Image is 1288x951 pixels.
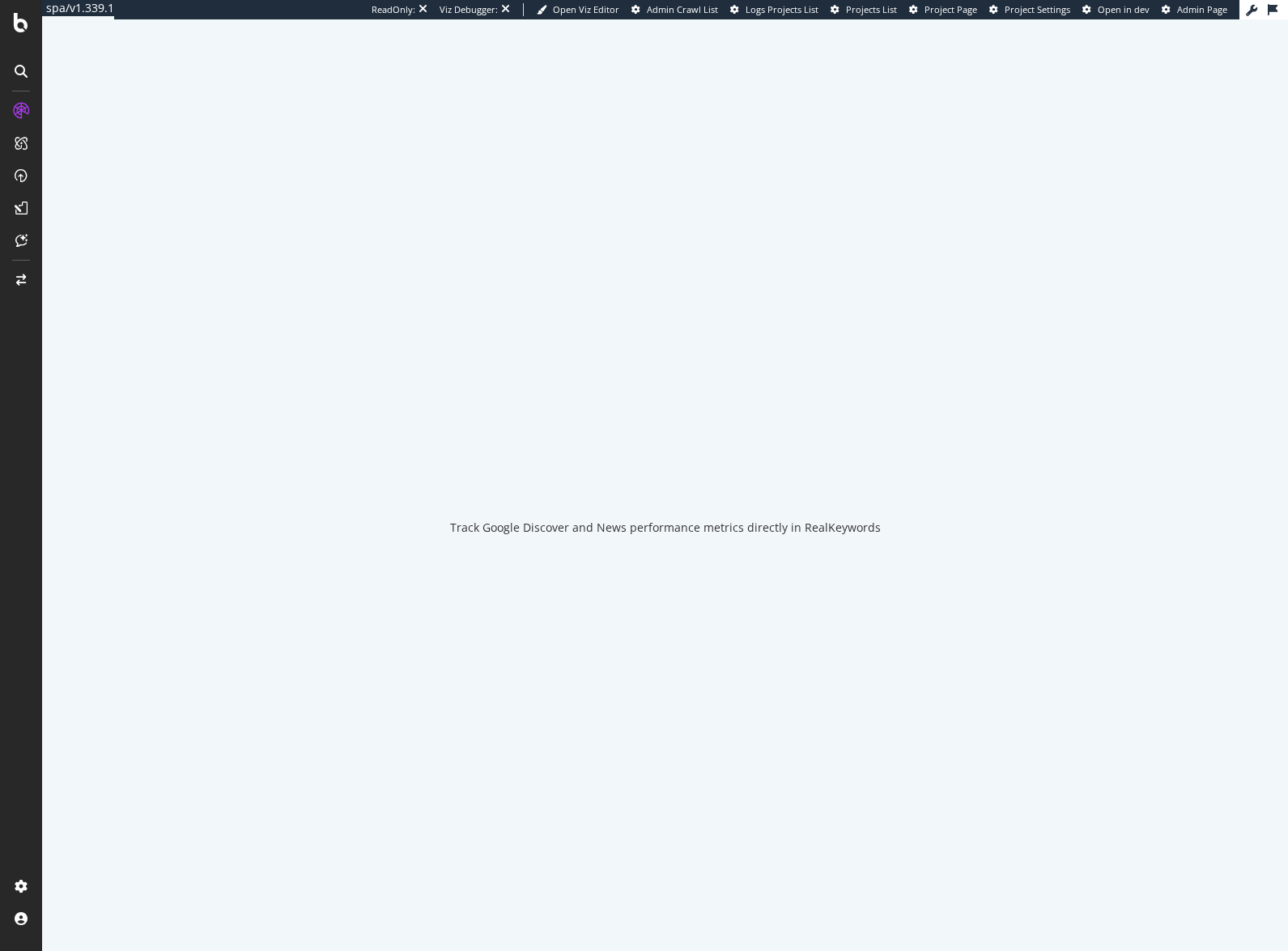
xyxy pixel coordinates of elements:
a: Open Viz Editor [537,3,619,16]
span: Project Page [925,3,977,15]
div: animation [607,435,724,494]
a: Project Page [909,3,977,16]
a: Open in dev [1082,3,1150,16]
span: Open in dev [1098,3,1150,15]
a: Admin Page [1162,3,1227,16]
div: Track Google Discover and News performance metrics directly in RealKeywords [450,520,881,536]
div: Viz Debugger: [440,3,498,16]
span: Admin Crawl List [647,3,718,15]
a: Project Settings [989,3,1070,16]
span: Logs Projects List [746,3,818,15]
a: Logs Projects List [730,3,818,16]
a: Projects List [831,3,897,16]
a: Admin Crawl List [631,3,718,16]
span: Project Settings [1005,3,1070,15]
span: Admin Page [1177,3,1227,15]
span: Projects List [846,3,897,15]
span: Open Viz Editor [553,3,619,15]
div: ReadOnly: [372,3,415,16]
